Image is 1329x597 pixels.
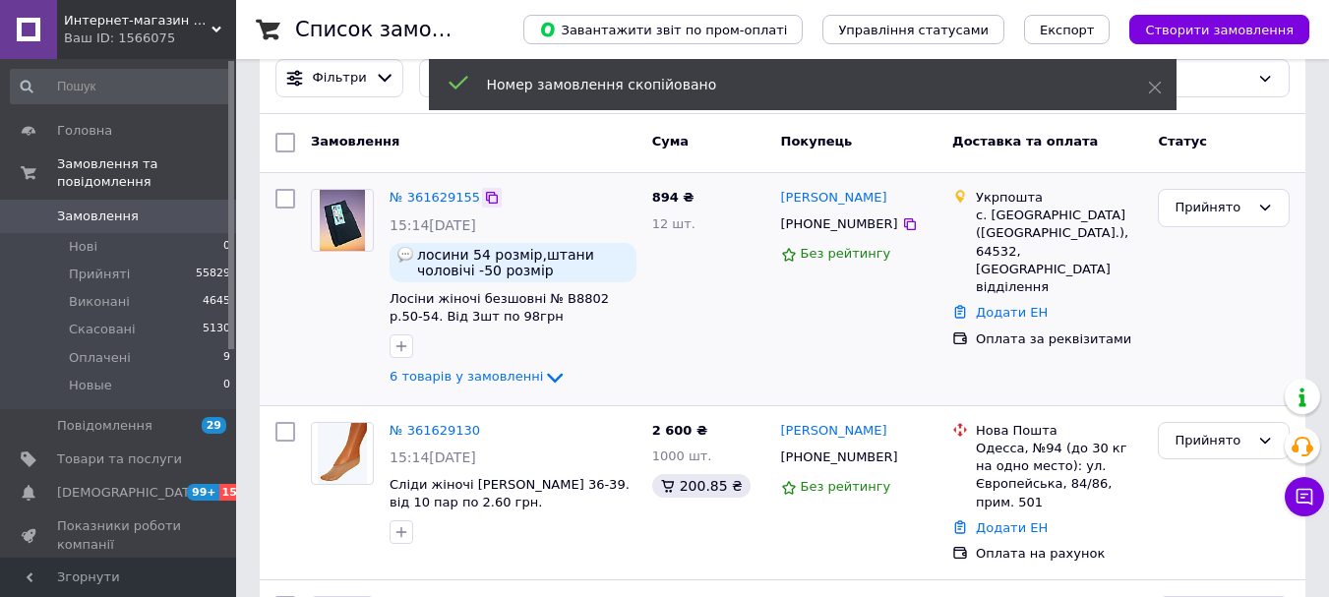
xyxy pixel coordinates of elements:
a: Лосіни жіночі безшовні № В8802 р.50-54. Від 3шт по 98грн [390,291,609,325]
span: Скасовані [69,321,136,338]
span: 12 шт. [652,216,695,231]
a: Фото товару [311,422,374,485]
span: Замовлення [57,208,139,225]
a: Додати ЕН [976,305,1048,320]
span: 2 600 ₴ [652,423,707,438]
span: 29 [202,417,226,434]
span: Фільтри [313,69,367,88]
div: Одесса, №94 (до 30 кг на одно место): ул. Європейська, 84/86, прим. 501 [976,440,1142,511]
span: Замовлення [311,134,399,149]
span: 6 товарів у замовленні [390,370,543,385]
button: Чат з покупцем [1285,477,1324,516]
div: Оплата на рахунок [976,545,1142,563]
a: [PERSON_NAME] [781,189,887,208]
span: 15:14[DATE] [390,217,476,233]
span: Головна [57,122,112,140]
span: 55829 [196,266,230,283]
button: Управління статусами [822,15,1004,44]
span: Покупець [781,134,853,149]
span: Управління статусами [838,23,989,37]
div: Укрпошта [976,189,1142,207]
img: Фото товару [318,423,367,484]
span: 4645 [203,293,230,311]
button: Завантажити звіт по пром-оплаті [523,15,803,44]
div: Номер замовлення скопійовано [487,75,1099,94]
span: 9 [223,349,230,367]
span: Виконані [69,293,130,311]
div: Прийнято [1175,431,1249,451]
span: 15:14[DATE] [390,449,476,465]
span: Прийняті [69,266,130,283]
a: Створити замовлення [1110,22,1309,36]
div: с. [GEOGRAPHIC_DATA] ([GEOGRAPHIC_DATA].), 64532, [GEOGRAPHIC_DATA] відділення [976,207,1142,296]
span: Завантажити звіт по пром-оплаті [539,21,787,38]
span: Оплачені [69,349,131,367]
span: 5130 [203,321,230,338]
img: Фото товару [320,190,366,251]
input: Пошук [10,69,232,104]
span: Експорт [1040,23,1095,37]
span: 99+ [187,484,219,501]
a: Сліди жіночі [PERSON_NAME] 36-39. від 10 пар по 2.60 грн. [390,477,630,510]
span: 0 [223,238,230,256]
div: Ваш ID: 1566075 [64,30,236,47]
button: Створити замовлення [1129,15,1309,44]
a: Фото товару [311,189,374,252]
span: лосини 54 розмір,штани чоловічі -50 розмір [417,247,629,278]
span: Замовлення та повідомлення [57,155,236,191]
span: Без рейтингу [801,479,891,494]
span: Новые [69,377,112,394]
a: 6 товарів у замовленні [390,369,567,384]
h1: Список замовлень [295,18,495,41]
span: Доставка та оплата [952,134,1098,149]
a: Додати ЕН [976,520,1048,535]
span: Без рейтингу [801,246,891,261]
span: 894 ₴ [652,190,695,205]
span: 15 [219,484,242,501]
span: Повідомлення [57,417,152,435]
div: Оплата за реквізитами [976,330,1142,348]
a: № 361629130 [390,423,480,438]
span: Показники роботи компанії [57,517,182,553]
span: Створити замовлення [1145,23,1294,37]
span: Нові [69,238,97,256]
span: Интернет-магазин "Задарма" [64,12,211,30]
img: :speech_balloon: [397,247,413,263]
div: 200.85 ₴ [652,474,751,498]
span: [PHONE_NUMBER] [781,449,898,464]
span: Статус [1158,134,1207,149]
div: Прийнято [1175,198,1249,218]
span: Cума [652,134,689,149]
div: Нова Пошта [976,422,1142,440]
span: 1000 шт. [652,448,712,463]
span: [DEMOGRAPHIC_DATA] [57,484,203,502]
span: Товари та послуги [57,450,182,468]
button: Експорт [1024,15,1111,44]
a: № 361629155 [390,190,480,205]
span: [PHONE_NUMBER] [781,216,898,231]
span: 0 [223,377,230,394]
a: [PERSON_NAME] [781,422,887,441]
